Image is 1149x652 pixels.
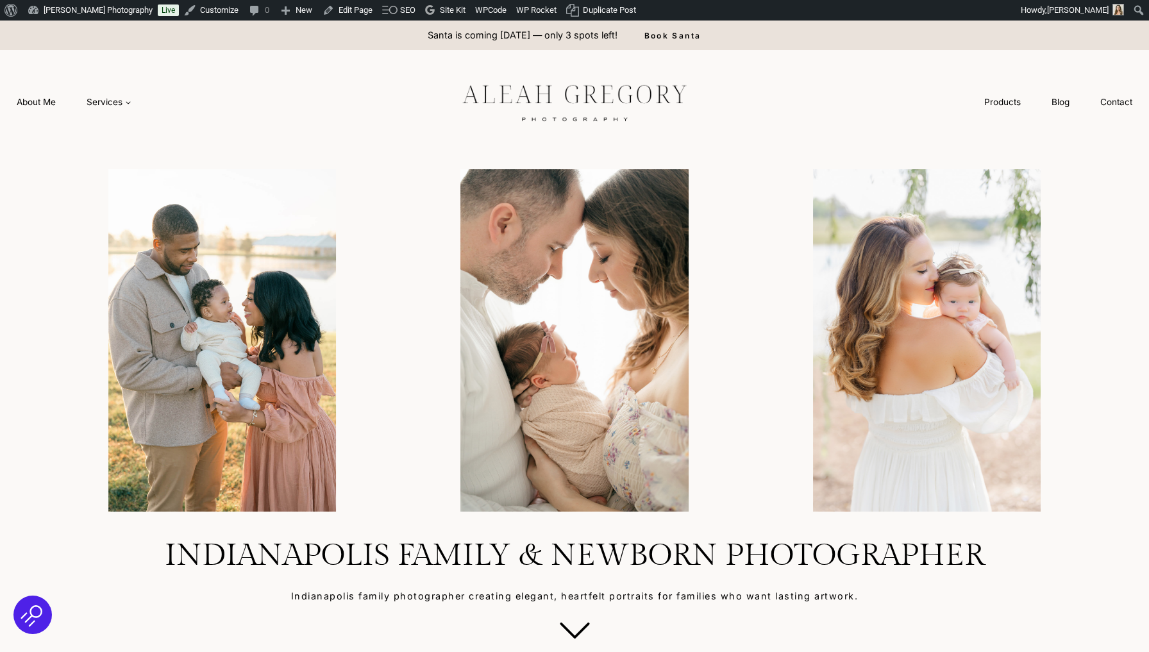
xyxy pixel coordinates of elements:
[51,169,393,511] img: Family enjoying a sunny day by the lake.
[1,90,147,114] nav: Primary
[51,169,1098,511] div: Photo Gallery Carousel
[969,90,1148,114] nav: Secondary
[756,169,1098,511] li: 3 of 4
[1036,90,1085,114] a: Blog
[1,90,71,114] a: About Me
[31,589,1118,603] p: Indianapolis family photographer creating elegant, heartfelt portraits for families who want last...
[1047,5,1109,15] span: [PERSON_NAME]
[624,21,722,50] a: Book Santa
[430,75,719,129] img: aleah gregory logo
[158,4,179,16] a: Live
[1085,90,1148,114] a: Contact
[403,169,745,511] img: Parents holding their baby lovingly by Indianapolis newborn photographer
[403,169,745,511] li: 2 of 4
[969,90,1036,114] a: Products
[51,169,393,511] li: 1 of 4
[87,96,131,108] span: Services
[71,90,147,114] a: Services
[31,537,1118,574] h1: Indianapolis Family & Newborn Photographer
[756,169,1098,511] img: mom holding baby on shoulder looking back at the camera outdoors in Carmel, Indiana
[428,28,617,42] p: Santa is coming [DATE] — only 3 spots left!
[440,5,465,15] span: Site Kit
